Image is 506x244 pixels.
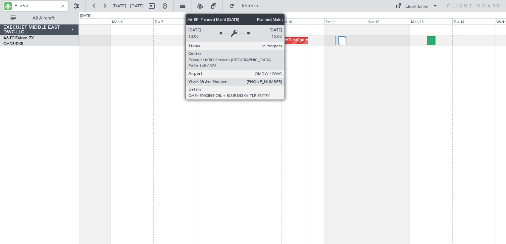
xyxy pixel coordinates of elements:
[3,36,16,40] span: A6-EFI
[410,18,452,24] div: Mon 13
[239,18,281,24] div: Thu 9
[113,3,144,9] span: [DATE] - [DATE]
[367,18,410,24] div: Sun 12
[3,41,23,46] a: OMDB/DXB
[153,18,196,24] div: Tue 7
[17,16,70,20] span: All Aircraft
[264,36,329,46] div: Planned Maint Dubai (Al Maktoum Intl)
[20,1,58,11] input: A/C (Reg. or Type)
[80,13,91,19] div: [DATE]
[392,1,441,11] button: Quick Links
[196,18,239,24] div: Wed 8
[236,4,264,8] span: Refresh
[405,3,428,10] div: Quick Links
[68,18,111,24] div: Sun 5
[226,1,266,11] button: Refresh
[3,36,34,40] a: A6-EFIFalcon 7X
[281,18,324,24] div: Fri 10
[452,18,495,24] div: Tue 14
[324,18,367,24] div: Sat 11
[7,13,72,23] button: All Aircraft
[111,18,153,24] div: Mon 6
